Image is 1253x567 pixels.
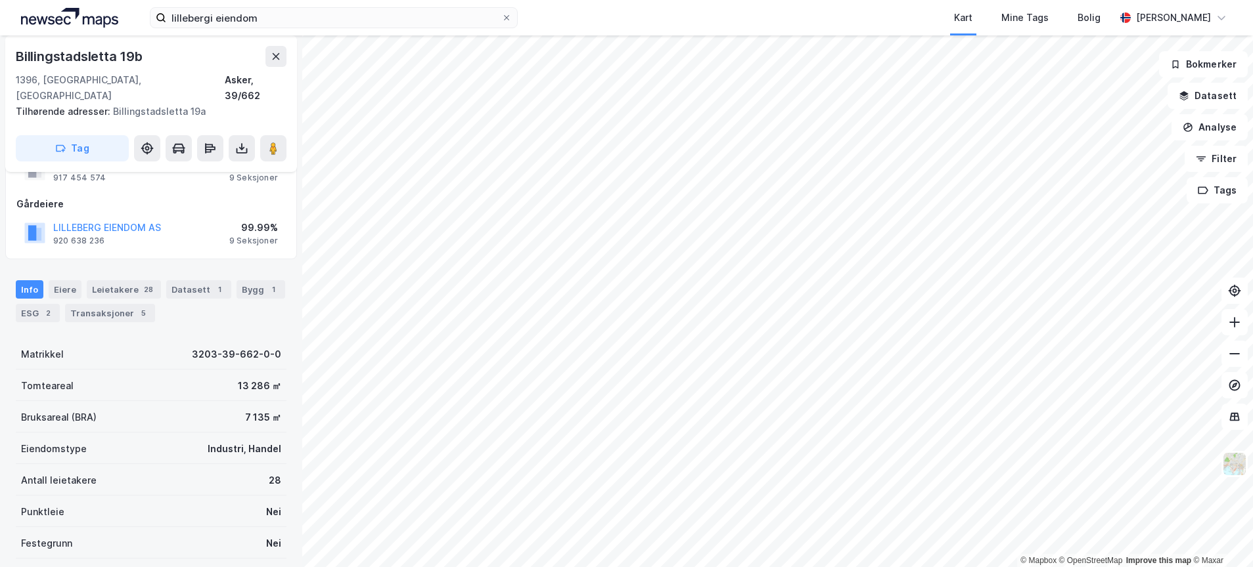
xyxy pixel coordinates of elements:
[65,304,155,322] div: Transaksjoner
[166,280,231,299] div: Datasett
[21,535,72,551] div: Festegrunn
[1222,451,1247,476] img: Z
[16,104,276,119] div: Billingstadsletta 19a
[269,472,281,488] div: 28
[41,306,55,320] div: 2
[87,280,161,299] div: Leietakere
[141,283,156,296] div: 28
[1185,146,1248,172] button: Filter
[1126,556,1191,565] a: Improve this map
[21,441,87,457] div: Eiendomstype
[16,280,43,299] div: Info
[21,504,64,520] div: Punktleie
[21,409,97,425] div: Bruksareal (BRA)
[21,346,64,362] div: Matrikkel
[16,72,225,104] div: 1396, [GEOGRAPHIC_DATA], [GEOGRAPHIC_DATA]
[1059,556,1123,565] a: OpenStreetMap
[49,280,81,299] div: Eiere
[16,304,60,322] div: ESG
[213,283,226,296] div: 1
[21,472,97,488] div: Antall leietakere
[266,504,281,520] div: Nei
[237,280,285,299] div: Bygg
[208,441,281,457] div: Industri, Handel
[16,106,113,117] span: Tilhørende adresser:
[266,535,281,551] div: Nei
[1159,51,1248,77] button: Bokmerker
[16,135,129,161] button: Tag
[1187,504,1253,567] div: Kontrollprogram for chat
[1136,10,1211,26] div: [PERSON_NAME]
[192,346,281,362] div: 3203-39-662-0-0
[166,8,501,28] input: Søk på adresse, matrikkel, gårdeiere, leietakere eller personer
[267,283,280,296] div: 1
[245,409,281,425] div: 7 135 ㎡
[16,46,145,67] div: Billingstadsletta 19b
[1020,556,1057,565] a: Mapbox
[1168,83,1248,109] button: Datasett
[21,8,118,28] img: logo.a4113a55bc3d86da70a041830d287a7e.svg
[954,10,972,26] div: Kart
[53,236,104,246] div: 920 638 236
[225,72,286,104] div: Asker, 39/662
[229,220,278,236] div: 99.99%
[1001,10,1049,26] div: Mine Tags
[229,173,278,183] div: 9 Seksjoner
[21,378,74,394] div: Tomteareal
[1187,504,1253,567] iframe: Chat Widget
[229,236,278,246] div: 9 Seksjoner
[238,378,281,394] div: 13 286 ㎡
[137,306,150,320] div: 5
[1078,10,1101,26] div: Bolig
[16,196,286,212] div: Gårdeiere
[1187,177,1248,203] button: Tags
[53,173,106,183] div: 917 454 574
[1172,114,1248,140] button: Analyse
